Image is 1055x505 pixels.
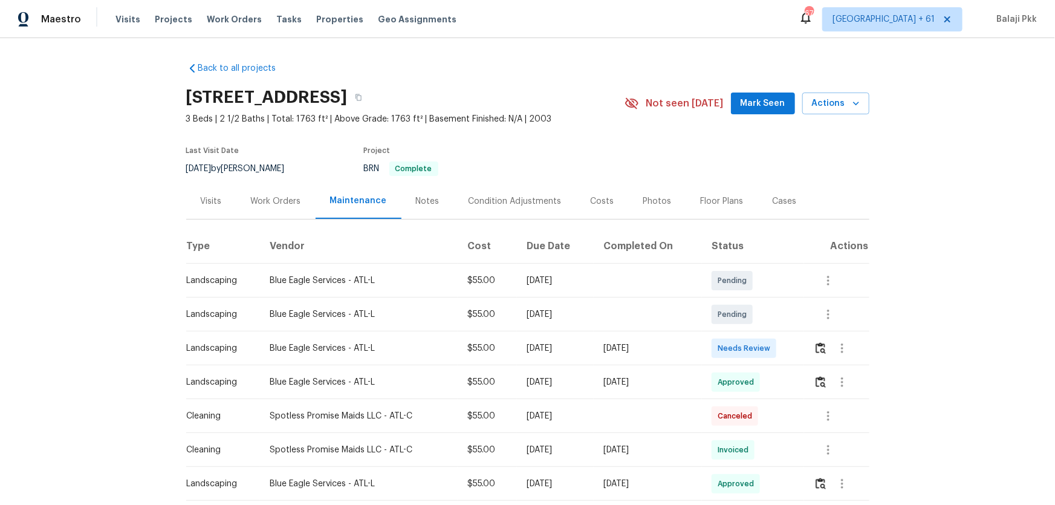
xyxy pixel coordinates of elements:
[391,165,437,172] span: Complete
[816,376,826,388] img: Review Icon
[816,342,826,354] img: Review Icon
[702,230,804,264] th: Status
[812,96,860,111] span: Actions
[469,195,562,207] div: Condition Adjustments
[316,13,363,25] span: Properties
[467,376,508,388] div: $55.00
[527,444,584,456] div: [DATE]
[816,478,826,489] img: Review Icon
[186,62,302,74] a: Back to all projects
[186,91,348,103] h2: [STREET_ADDRESS]
[187,444,251,456] div: Cleaning
[270,308,447,321] div: Blue Eagle Services - ATL-L
[155,13,192,25] span: Projects
[270,376,447,388] div: Blue Eagle Services - ATL-L
[186,113,625,125] span: 3 Beds | 2 1/2 Baths | Total: 1763 ft² | Above Grade: 1763 ft² | Basement Finished: N/A | 2003
[186,230,261,264] th: Type
[992,13,1037,25] span: Balaji Pkk
[517,230,594,264] th: Due Date
[270,275,447,287] div: Blue Eagle Services - ATL-L
[187,478,251,490] div: Landscaping
[467,342,508,354] div: $55.00
[330,195,387,207] div: Maintenance
[718,478,759,490] span: Approved
[805,7,813,19] div: 670
[467,410,508,422] div: $55.00
[718,275,751,287] span: Pending
[527,410,584,422] div: [DATE]
[814,334,828,363] button: Review Icon
[186,161,299,176] div: by [PERSON_NAME]
[773,195,797,207] div: Cases
[378,13,456,25] span: Geo Assignments
[364,165,438,173] span: BRN
[527,478,584,490] div: [DATE]
[187,342,251,354] div: Landscaping
[718,308,751,321] span: Pending
[41,13,81,25] span: Maestro
[260,230,457,264] th: Vendor
[527,376,584,388] div: [DATE]
[187,410,251,422] div: Cleaning
[270,410,447,422] div: Spotless Promise Maids LLC - ATL-C
[603,342,692,354] div: [DATE]
[527,342,584,354] div: [DATE]
[646,97,724,109] span: Not seen [DATE]
[804,230,869,264] th: Actions
[467,275,508,287] div: $55.00
[802,93,869,115] button: Actions
[603,444,692,456] div: [DATE]
[186,147,239,154] span: Last Visit Date
[270,478,447,490] div: Blue Eagle Services - ATL-L
[741,96,785,111] span: Mark Seen
[276,15,302,24] span: Tasks
[186,165,212,173] span: [DATE]
[701,195,744,207] div: Floor Plans
[207,13,262,25] span: Work Orders
[718,342,775,354] span: Needs Review
[833,13,935,25] span: [GEOGRAPHIC_DATA] + 61
[467,308,508,321] div: $55.00
[718,444,753,456] span: Invoiced
[718,410,757,422] span: Canceled
[364,147,391,154] span: Project
[115,13,140,25] span: Visits
[603,478,692,490] div: [DATE]
[591,195,614,207] div: Costs
[643,195,672,207] div: Photos
[348,86,369,108] button: Copy Address
[467,444,508,456] div: $55.00
[731,93,795,115] button: Mark Seen
[270,444,447,456] div: Spotless Promise Maids LLC - ATL-C
[187,275,251,287] div: Landscaping
[416,195,440,207] div: Notes
[814,368,828,397] button: Review Icon
[594,230,702,264] th: Completed On
[603,376,692,388] div: [DATE]
[814,469,828,498] button: Review Icon
[718,376,759,388] span: Approved
[527,308,584,321] div: [DATE]
[187,308,251,321] div: Landscaping
[187,376,251,388] div: Landscaping
[527,275,584,287] div: [DATE]
[458,230,518,264] th: Cost
[467,478,508,490] div: $55.00
[270,342,447,354] div: Blue Eagle Services - ATL-L
[201,195,222,207] div: Visits
[251,195,301,207] div: Work Orders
